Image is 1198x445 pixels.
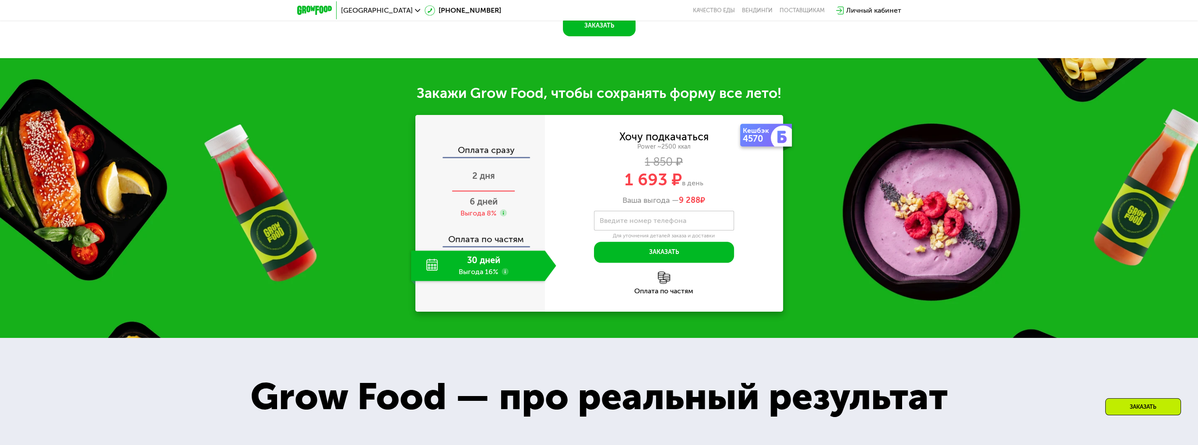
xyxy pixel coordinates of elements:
[545,288,783,295] div: Оплата по частям
[846,5,901,16] div: Личный кабинет
[594,233,734,240] div: Для уточнения деталей заказа и доставки
[743,127,773,134] div: Кешбэк
[545,157,783,167] div: 1 850 ₽
[625,170,682,190] span: 1 693 ₽
[460,209,496,218] div: Выгода 8%
[416,226,545,246] div: Оплата по частям
[693,7,735,14] a: Качество еды
[341,7,413,14] span: [GEOGRAPHIC_DATA]
[1105,398,1181,415] div: Заказать
[563,15,636,36] button: Заказать
[221,369,976,425] div: Grow Food — про реальный результат
[600,218,686,223] label: Введите номер телефона
[619,132,709,142] div: Хочу подкачаться
[679,195,700,205] span: 9 288
[472,170,495,181] span: 2 дня
[416,146,545,157] div: Оплата сразу
[425,5,501,16] a: [PHONE_NUMBER]
[658,271,670,284] img: l6xcnZfty9opOoJh.png
[545,196,783,205] div: Ваша выгода —
[742,7,773,14] a: Вендинги
[682,179,703,187] span: в день
[743,134,773,143] div: 4570
[594,242,734,263] button: Заказать
[470,196,498,207] span: 6 дней
[545,143,783,151] div: Power ~2500 ккал
[780,7,825,14] div: поставщикам
[679,196,705,205] span: ₽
